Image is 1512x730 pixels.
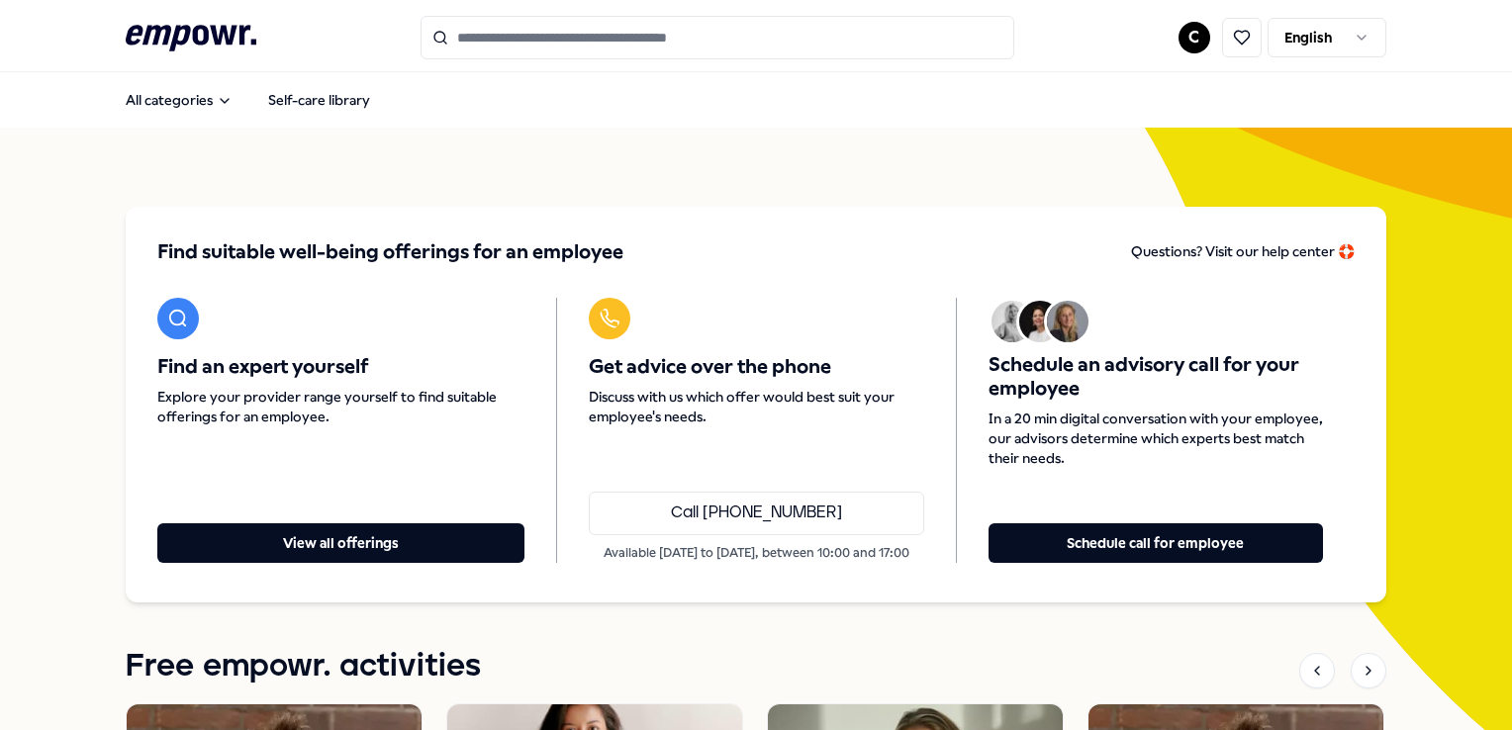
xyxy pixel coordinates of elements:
[589,543,923,563] p: Available [DATE] to [DATE], between 10:00 and 17:00
[1131,243,1355,259] span: Questions? Visit our help center 🛟
[989,523,1323,563] button: Schedule call for employee
[110,80,386,120] nav: Main
[110,80,248,120] button: All categories
[589,355,923,379] span: Get advice over the phone
[989,353,1323,401] span: Schedule an advisory call for your employee
[157,523,524,563] button: View all offerings
[992,301,1033,342] img: Avatar
[989,409,1323,468] span: In a 20 min digital conversation with your employee, our advisors determine which experts best ma...
[589,387,923,426] span: Discuss with us which offer would best suit your employee's needs.
[157,238,623,266] span: Find suitable well-being offerings for an employee
[252,80,386,120] a: Self-care library
[157,387,524,426] span: Explore your provider range yourself to find suitable offerings for an employee.
[421,16,1014,59] input: Search for products, categories or subcategories
[1047,301,1088,342] img: Avatar
[1131,238,1355,266] a: Questions? Visit our help center 🛟
[1179,22,1210,53] button: C
[589,492,923,535] a: Call [PHONE_NUMBER]
[1019,301,1061,342] img: Avatar
[157,355,524,379] span: Find an expert yourself
[126,642,481,691] h1: Free empowr. activities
